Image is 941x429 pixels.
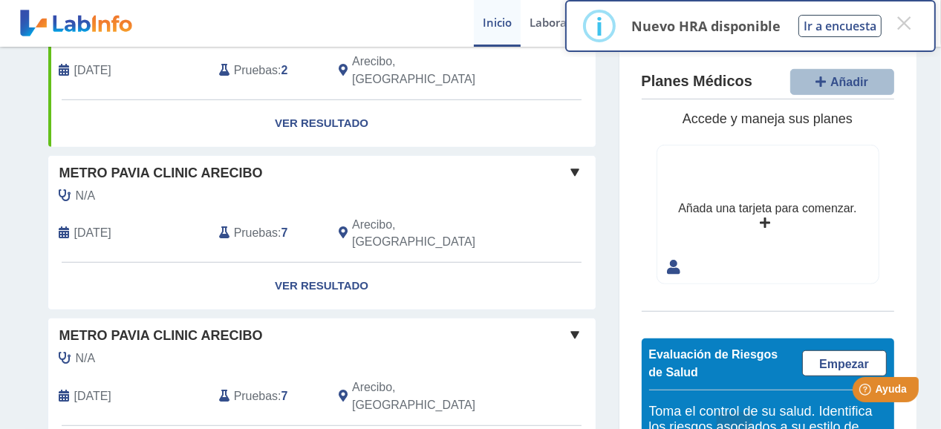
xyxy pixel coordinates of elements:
[352,53,516,88] span: Arecibo, PR
[208,216,328,252] div: :
[683,111,853,126] span: Accede y maneja sus planes
[798,15,882,37] button: Ir a encuesta
[74,224,111,242] span: 2025-08-14
[642,73,752,91] h4: Planes Médicos
[234,62,278,79] span: Pruebas
[830,76,868,88] span: Añadir
[802,350,887,376] a: Empezar
[809,371,925,413] iframe: Help widget launcher
[59,326,263,346] span: Metro Pavia Clinic Arecibo
[234,224,278,242] span: Pruebas
[234,387,278,405] span: Pruebas
[678,200,856,217] div: Añada una tarjeta para comenzar.
[59,163,263,183] span: Metro Pavia Clinic Arecibo
[208,53,328,88] div: :
[74,62,111,79] span: 2021-05-01
[352,379,516,414] span: Arecibo, PR
[352,216,516,252] span: Arecibo, PR
[890,10,917,36] button: Close this dialog
[281,64,288,76] b: 2
[281,390,288,402] b: 7
[281,226,288,239] b: 7
[819,358,869,370] span: Empezar
[649,348,778,379] span: Evaluación de Riesgos de Salud
[631,17,781,35] p: Nuevo HRA disponible
[208,379,328,414] div: :
[596,13,603,39] div: i
[76,350,96,367] span: N/A
[790,69,894,95] button: Añadir
[74,387,111,405] span: 2025-04-28
[48,263,596,310] a: Ver Resultado
[48,100,596,147] a: Ver Resultado
[76,187,96,205] span: N/A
